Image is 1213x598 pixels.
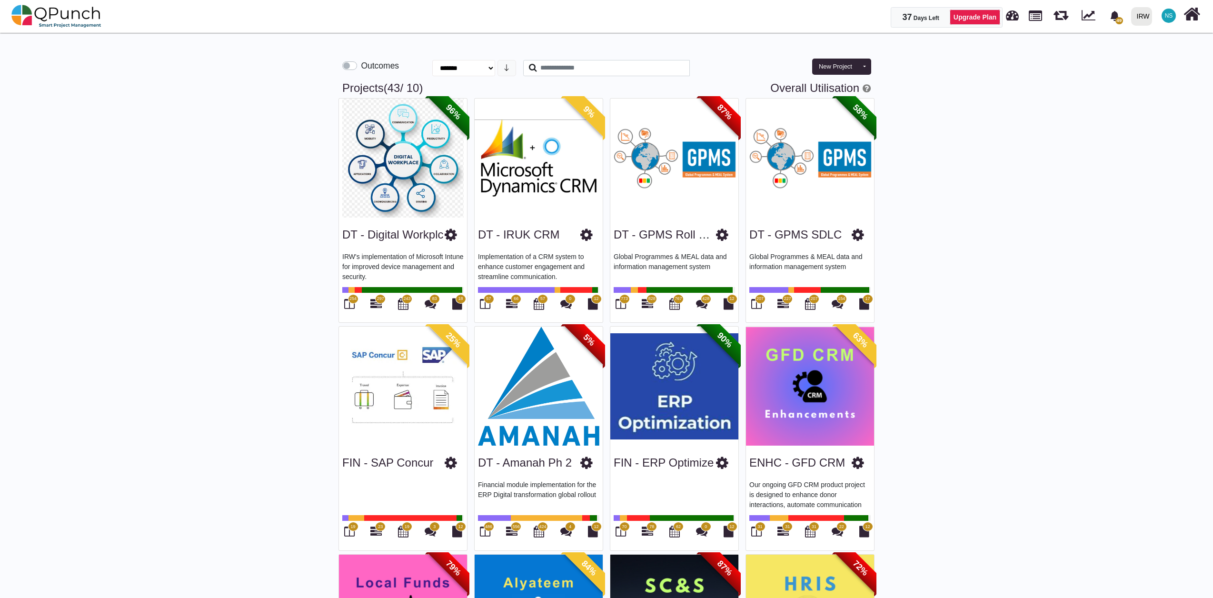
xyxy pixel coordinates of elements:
[751,298,762,309] i: Board
[698,86,751,139] span: 87%
[749,228,842,241] a: DT - GPMS SDLC
[513,524,520,530] span: 556
[503,64,510,71] svg: arrow down
[425,298,436,309] i: Punch Discussions
[1104,0,1127,30] a: bell fill49
[614,228,717,241] a: DT - GPMS Roll out
[902,12,912,22] span: 37
[621,296,628,302] span: 773
[478,228,560,242] h3: DT - IRUK CRM
[506,298,517,309] i: Gantt
[569,524,571,530] span: 4
[865,296,870,302] span: 17
[534,298,544,309] i: Calendar
[478,228,560,241] a: DT - IRUK CRM
[616,298,626,309] i: Board
[669,298,680,309] i: Calendar
[749,456,845,469] a: ENHC - GFD CRM
[563,541,616,594] span: 84%
[497,60,516,76] button: arrow down
[1156,0,1182,31] a: NS
[384,81,400,94] span: Active
[377,296,384,302] span: 297
[485,524,492,530] span: 486
[696,298,707,309] i: Punch Discussions
[724,526,734,537] i: Document Library
[770,81,859,94] a: Overall Utilisation
[349,296,357,302] span: 254
[839,524,844,530] span: 22
[506,526,517,537] i: Gantt
[1054,5,1068,20] span: Releases
[452,526,462,537] i: Document Library
[432,296,437,302] span: 83
[777,302,789,309] a: 227
[675,296,682,302] span: 767
[1162,9,1176,23] span: Nadeem Sheikh
[350,524,355,530] span: 19
[859,526,869,537] i: Document Library
[361,60,399,72] label: Outcomes
[838,296,845,302] span: 154
[506,302,517,309] a: 66
[698,314,751,367] span: 90%
[540,296,545,302] span: 57
[452,298,462,309] i: Document Library
[478,252,599,280] p: Implementation of a CRM system to enhance customer engagement and streamline communication.
[834,541,887,594] span: 72%
[1006,6,1019,20] span: Dashboard
[785,524,790,530] span: 31
[11,2,101,30] img: qpunch-sp.fa6292f.png
[614,252,735,280] p: Global Programmes & MEAL data and information management system
[478,480,599,508] p: Financial module implementation for the ERP Digital transformation global rollout
[1127,0,1156,32] a: IRW
[777,298,789,309] i: Gantt
[729,296,734,302] span: 12
[569,296,571,302] span: 0
[914,15,939,21] span: Days Left
[751,526,762,537] i: Board
[458,524,463,530] span: 12
[514,296,518,302] span: 66
[649,524,654,530] span: 78
[622,524,626,530] span: 70
[834,86,887,139] span: 58%
[749,228,842,242] h3: DT - GPMS SDLC
[480,526,490,537] i: Board
[642,526,653,537] i: Gantt
[642,529,653,537] a: 78
[812,59,859,75] button: New Project
[588,298,598,309] i: Document Library
[614,456,714,470] h3: FIN - ERP Optimize
[506,529,517,537] a: 556
[342,81,871,95] h3: Projects )
[756,296,764,302] span: 207
[676,524,681,530] span: 62
[534,526,544,537] i: Calendar
[614,456,714,469] a: FIN - ERP Optimize
[642,302,653,309] a: 828
[563,314,616,367] span: 5%
[749,456,845,470] h3: ENHC - GFD CRM
[398,298,408,309] i: Calendar
[370,529,382,537] a: 23
[616,526,626,537] i: Board
[403,296,410,302] span: 243
[1183,5,1200,23] i: Home
[669,526,680,537] i: Calendar
[342,456,434,469] a: FIN - SAP Concur
[1077,0,1104,32] div: Dynamic Report
[696,526,707,537] i: Punch Discussions
[425,526,436,537] i: Punch Discussions
[1106,7,1123,24] div: Notification
[834,314,887,367] span: 63%
[480,298,490,309] i: Board
[370,526,382,537] i: Gantt
[724,298,734,309] i: Document Library
[478,456,572,469] a: DT - Amanah Ph 2
[342,252,464,280] p: IRW's implementation of Microsoft Intune for improved device management and security.
[560,298,572,309] i: Punch Discussions
[405,524,409,530] span: 19
[560,526,572,537] i: Punch Discussions
[398,526,408,537] i: Calendar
